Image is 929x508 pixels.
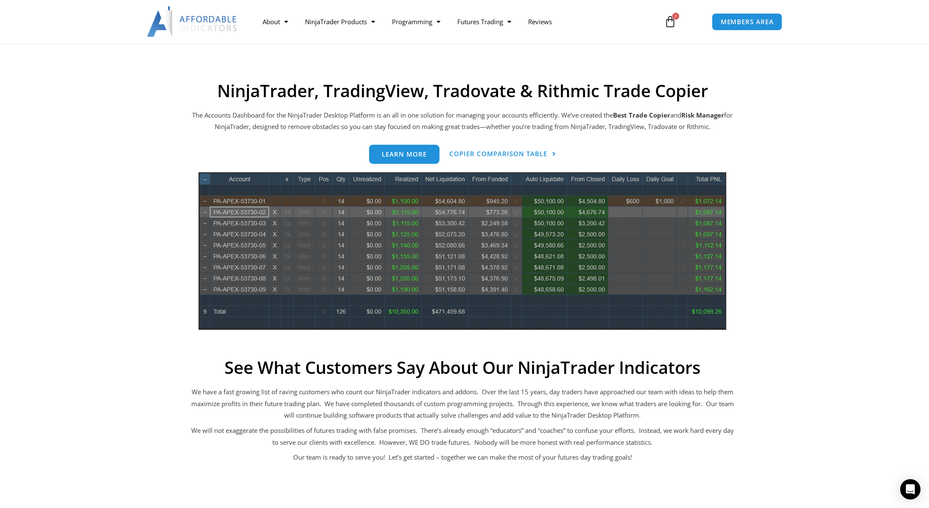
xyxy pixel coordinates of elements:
[147,6,238,37] img: LogoAI
[449,151,547,157] span: Copier Comparison Table
[382,151,427,157] span: Learn more
[721,19,774,25] span: MEMBERS AREA
[199,172,726,330] img: wideview8 28 2 | Affordable Indicators – NinjaTrader
[652,9,689,34] a: 0
[383,12,449,31] a: Programming
[520,12,560,31] a: Reviews
[449,12,520,31] a: Futures Trading
[449,145,556,164] a: Copier Comparison Table
[369,145,439,164] a: Learn more
[191,386,734,422] p: We have a fast growing list of raving customers who count our NinjaTrader indicators and addons. ...
[191,357,734,378] h2: See What Customers Say About Our NinjaTrader Indicators
[254,12,655,31] nav: Menu
[712,13,783,31] a: MEMBERS AREA
[191,109,734,133] p: The Accounts Dashboard for the NinjaTrader Desktop Platform is an all in one solution for managin...
[613,111,670,119] b: Best Trade Copier
[191,425,734,449] p: We will not exaggerate the possibilities of futures trading with false promises. There’s already ...
[297,12,383,31] a: NinjaTrader Products
[672,13,679,20] span: 0
[900,479,921,500] div: Open Intercom Messenger
[254,12,297,31] a: About
[191,81,734,101] h2: NinjaTrader, TradingView, Tradovate & Rithmic Trade Copier
[681,111,724,119] strong: Risk Manager
[191,452,734,463] p: Our team is ready to serve you! Let’s get started – together we can make the most of your futures...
